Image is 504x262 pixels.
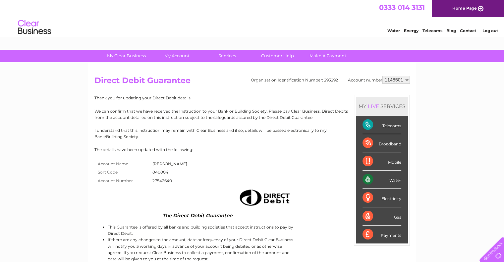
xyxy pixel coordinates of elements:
a: 0333 014 3131 [379,3,425,12]
th: Account Name [94,160,151,168]
div: MY SERVICES [356,97,408,116]
td: 040004 [151,168,189,177]
th: Sort Code [94,168,151,177]
div: LIVE [366,103,380,109]
a: Log out [482,28,498,33]
li: If there are any changes to the amount, date or frequency of your Direct Debit Clear Business wil... [108,236,296,262]
div: Mobile [363,152,401,171]
h2: Direct Debit Guarantee [94,76,410,88]
a: Telecoms [422,28,442,33]
div: Organisation Identification Number: 293292 Account number [251,76,410,84]
p: The details have been updated with the following: [94,146,410,153]
img: logo.png [18,17,51,37]
td: [PERSON_NAME] [151,160,189,168]
p: We can confirm that we have received the Instruction to your Bank or Building Society. Please pay... [94,108,410,121]
div: Broadband [363,134,401,152]
a: My Clear Business [99,50,154,62]
p: I understand that this instruction may remain with Clear Business and if so, details will be pass... [94,127,410,140]
a: Services [200,50,254,62]
div: Telecoms [363,116,401,134]
li: This Guarantee is offered by all banks and building societies that accept instructions to pay by ... [108,224,296,236]
a: Make A Payment [301,50,355,62]
a: Energy [404,28,419,33]
th: Account Number [94,177,151,185]
img: Direct Debit image [234,187,294,208]
div: Gas [363,207,401,226]
div: Clear Business is a trading name of Verastar Limited (registered in [GEOGRAPHIC_DATA] No. 3667643... [96,4,409,32]
a: Blog [446,28,456,33]
div: Electricity [363,189,401,207]
a: Customer Help [250,50,305,62]
td: 27542640 [151,177,189,185]
a: My Account [149,50,204,62]
p: Thank you for updating your Direct Debit details. [94,95,410,101]
a: Water [387,28,400,33]
a: Contact [460,28,476,33]
div: Payments [363,226,401,243]
td: The Direct Debit Guarantee [94,211,296,220]
div: Water [363,171,401,189]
